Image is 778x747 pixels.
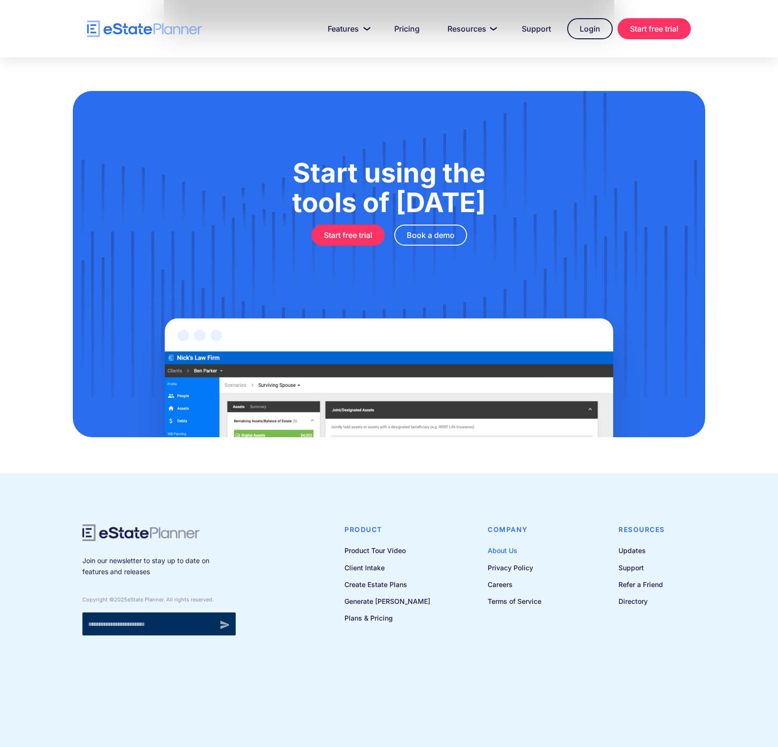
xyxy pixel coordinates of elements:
[383,19,431,38] a: Pricing
[567,18,613,39] a: Login
[488,544,541,556] a: About Us
[618,595,665,607] a: Directory
[394,225,467,246] a: Book a demo
[344,578,430,590] a: Create Estate Plans
[488,578,541,590] a: Careers
[87,21,202,37] a: home
[488,562,541,574] a: Privacy Policy
[121,158,657,217] h1: Start using the tools of [DATE]
[344,595,430,607] a: Generate [PERSON_NAME]
[82,555,236,577] p: Join our newsletter to stay up to date on features and releases
[344,544,430,556] a: Product Tour Video
[344,612,430,624] a: Plans & Pricing
[311,225,385,246] a: Start free trial
[82,612,236,635] form: Newsletter signup
[618,544,665,556] a: Updates
[618,524,665,535] h4: Resources
[344,562,430,574] a: Client Intake
[618,18,691,39] a: Start free trial
[344,524,430,535] h4: Product
[618,578,665,590] a: Refer a Friend
[488,595,541,607] a: Terms of Service
[316,19,378,38] a: Features
[618,562,665,574] a: Support
[82,596,236,603] div: Copyright © eState Planner. All rights reserved.
[436,19,505,38] a: Resources
[488,524,541,535] h4: Company
[510,19,562,38] a: Support
[114,596,127,603] span: 2025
